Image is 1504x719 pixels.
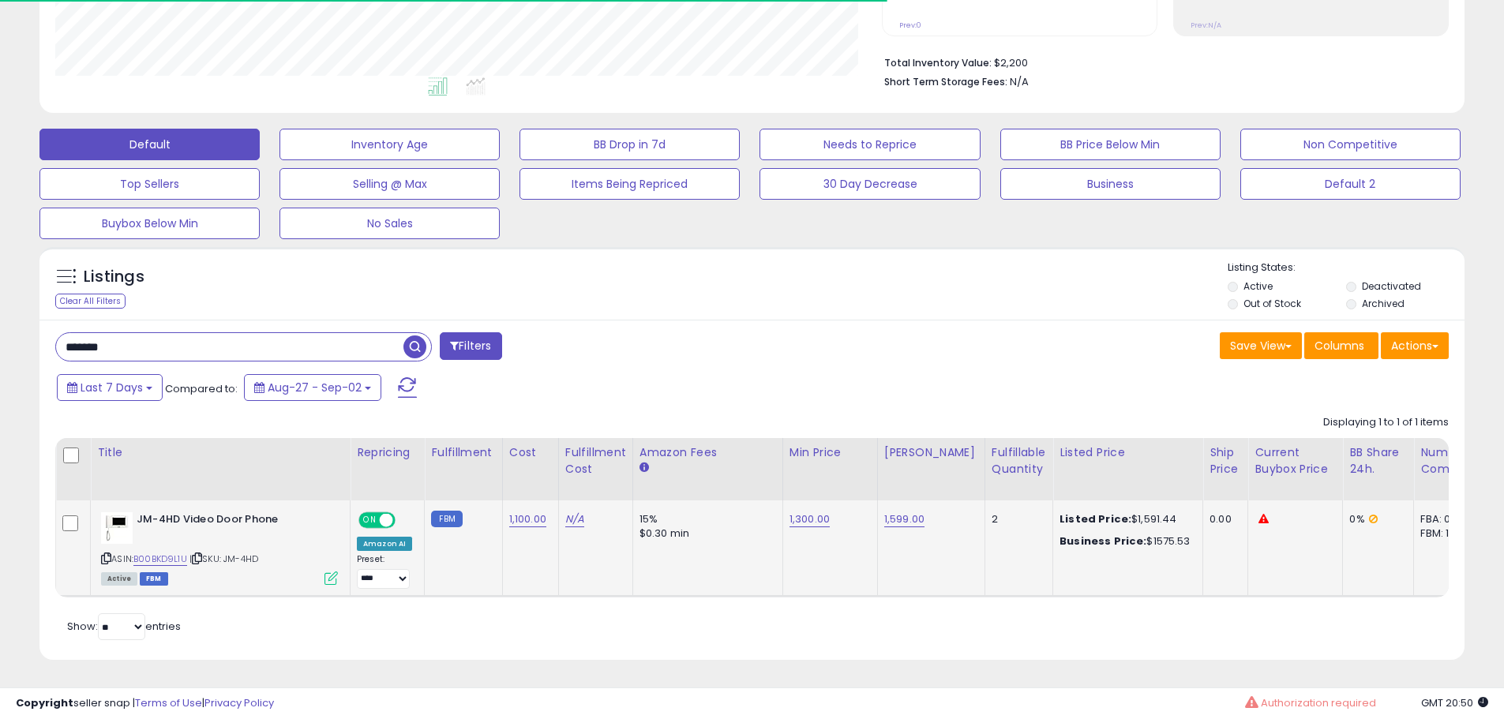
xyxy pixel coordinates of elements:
div: Preset: [357,554,412,590]
button: Inventory Age [279,129,500,160]
h5: Listings [84,266,144,288]
button: Buybox Below Min [39,208,260,239]
strong: Copyright [16,695,73,710]
div: Fulfillment Cost [565,444,626,477]
span: 2025-09-10 20:50 GMT [1421,695,1488,710]
b: JM-4HD Video Door Phone [137,512,328,531]
label: Archived [1362,297,1405,310]
div: $1,591.44 [1060,512,1191,526]
a: Privacy Policy [204,695,274,710]
p: Listing States: [1228,260,1465,275]
span: OFF [393,513,418,526]
button: No Sales [279,208,500,239]
button: BB Drop in 7d [519,129,740,160]
small: FBM [431,511,462,527]
button: Items Being Repriced [519,168,740,200]
button: Columns [1304,332,1378,359]
label: Active [1243,279,1273,293]
div: Amazon Fees [639,444,776,461]
a: 1,300.00 [790,511,830,527]
button: Selling @ Max [279,168,500,200]
div: $1575.53 [1060,534,1191,549]
button: Default 2 [1240,168,1461,200]
button: Actions [1381,332,1449,359]
div: seller snap | | [16,696,274,711]
div: Repricing [357,444,418,461]
button: Aug-27 - Sep-02 [244,374,381,401]
button: BB Price Below Min [1000,129,1221,160]
span: Last 7 Days [81,380,143,395]
div: Current Buybox Price [1255,444,1336,477]
span: ON [360,513,380,526]
b: Total Inventory Value: [884,56,992,69]
span: | SKU: JM-4HD [189,552,258,565]
div: Min Price [790,444,871,461]
a: N/A [565,511,584,527]
span: Compared to: [165,381,238,396]
button: 30 Day Decrease [760,168,980,200]
div: Fulfillment [431,444,495,461]
div: BB Share 24h. [1349,444,1407,477]
button: Non Competitive [1240,129,1461,160]
small: Prev: N/A [1191,21,1221,30]
button: Last 7 Days [57,374,163,401]
div: $0.30 min [639,526,771,541]
span: Show: entries [67,619,181,634]
div: Displaying 1 to 1 of 1 items [1323,415,1449,430]
small: Prev: 0 [899,21,921,30]
span: FBM [140,572,168,586]
button: Filters [440,332,501,360]
b: Listed Price: [1060,511,1131,526]
label: Deactivated [1362,279,1421,293]
div: Cost [509,444,552,461]
small: Amazon Fees. [639,461,649,475]
a: B00BKD9L1U [133,552,187,566]
div: 0.00 [1210,512,1236,526]
b: Short Term Storage Fees: [884,75,1007,88]
div: Title [97,444,343,461]
div: ASIN: [101,512,338,584]
div: 15% [639,512,771,526]
div: Ship Price [1210,444,1241,477]
div: Clear All Filters [55,294,126,309]
label: Out of Stock [1243,297,1301,310]
a: 1,100.00 [509,511,546,527]
b: Business Price: [1060,534,1146,549]
button: Needs to Reprice [760,129,980,160]
div: Listed Price [1060,444,1196,461]
div: Num of Comp. [1420,444,1478,477]
a: 1,599.00 [884,511,925,527]
div: 0% [1349,512,1401,526]
img: 21LR0sIcrCL._SL40_.jpg [101,512,133,544]
div: 2 [992,512,1041,526]
button: Top Sellers [39,168,260,200]
button: Default [39,129,260,160]
button: Save View [1220,332,1302,359]
span: All listings currently available for purchase on Amazon [101,572,137,586]
div: Fulfillable Quantity [992,444,1046,477]
span: Aug-27 - Sep-02 [268,380,362,395]
div: FBA: 0 [1420,512,1472,526]
span: N/A [1010,74,1029,89]
span: Columns [1315,338,1364,354]
li: $2,200 [884,52,1437,71]
a: Terms of Use [135,695,202,710]
div: FBM: 1 [1420,526,1472,541]
div: [PERSON_NAME] [884,444,978,461]
button: Business [1000,168,1221,200]
div: Amazon AI [357,537,412,551]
